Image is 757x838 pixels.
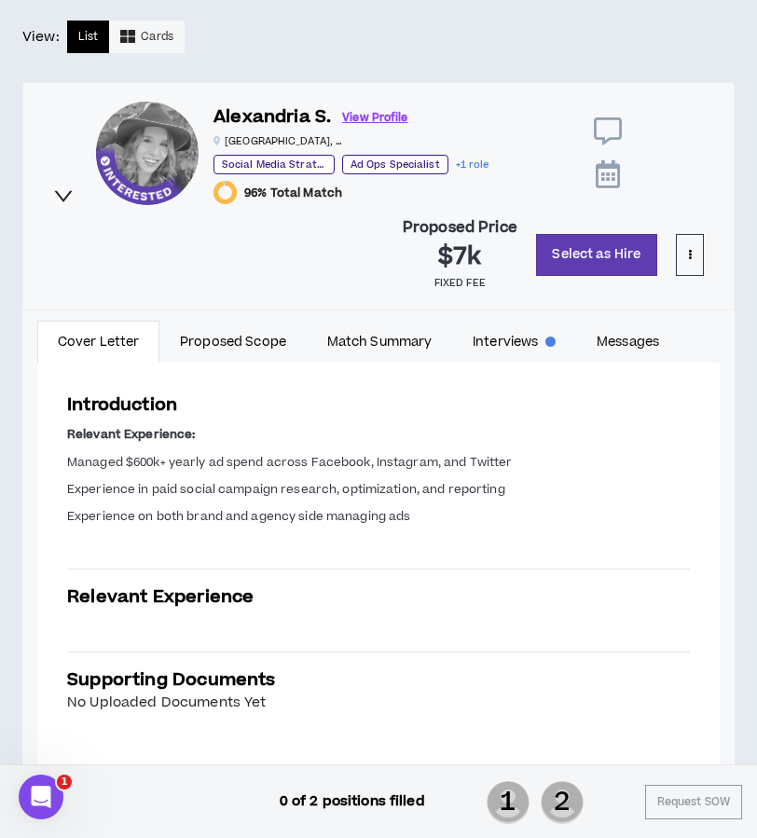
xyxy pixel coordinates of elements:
[67,426,195,443] strong: Relevant Experience:
[403,219,517,237] h4: Proposed Price
[536,234,657,276] button: Select as Hire
[213,104,331,131] h6: Alexandria S.
[213,155,335,174] p: Social Media Strategist
[67,508,410,525] span: Experience on both brand and agency side managing ads
[307,321,452,364] a: Match Summary
[434,276,486,291] p: fixed fee
[487,779,530,826] span: 1
[452,321,576,364] a: Interviews
[141,28,173,46] span: Cards
[213,134,344,148] p: [GEOGRAPHIC_DATA] , [GEOGRAPHIC_DATA]
[53,185,74,206] span: right
[67,481,505,498] span: Experience in paid social campaign research, optimization, and reporting
[67,693,690,713] div: No Uploaded Documents Yet
[244,185,342,200] span: 96% Total Match
[342,102,407,134] a: View Profile
[67,454,512,471] span: Managed $600k+ yearly ad spend across Facebook, Instagram, and Twitter
[37,321,159,364] a: Cover Letter
[96,102,199,204] div: Alexandria S.
[342,155,448,174] p: Ad Ops Specialist
[541,779,584,826] span: 2
[57,775,72,790] span: 1
[159,321,307,364] a: Proposed Scope
[67,667,690,693] h3: Supporting Documents
[438,242,482,272] h2: $7k
[645,785,742,819] button: Request SOW
[456,155,489,174] p: + 1 role
[280,791,425,812] p: 0 of 2 positions filled
[109,21,185,53] button: Cards
[67,584,690,610] h3: Relevant Experience
[19,775,63,819] iframe: Intercom live chat
[576,321,680,364] a: Messages
[67,392,690,418] h3: Introduction
[22,27,60,48] p: View:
